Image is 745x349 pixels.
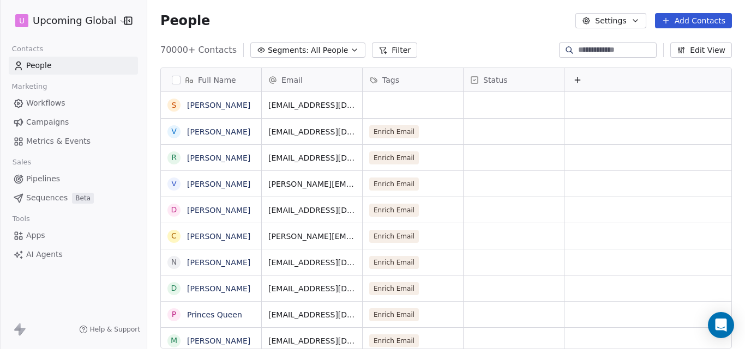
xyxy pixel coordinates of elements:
[9,57,138,75] a: People
[160,13,210,29] span: People
[171,126,177,137] div: V
[268,309,356,320] span: [EMAIL_ADDRESS][DOMAIN_NAME]
[171,230,177,242] div: C
[161,92,262,349] div: grid
[161,68,261,91] div: Full Name
[79,325,140,334] a: Help & Support
[13,11,116,30] button: UUpcoming Global
[187,258,250,267] a: [PERSON_NAME]
[187,310,242,319] a: Princes Queen
[369,308,419,321] span: Enrich Email
[172,100,177,111] div: S
[8,154,36,170] span: Sales
[7,78,52,95] span: Marketing
[8,211,34,227] span: Tools
[311,45,348,56] span: All People
[268,45,309,56] span: Segments:
[9,226,138,244] a: Apps
[171,152,177,163] div: R
[26,173,60,185] span: Pipelines
[268,152,356,163] span: [EMAIL_ADDRESS][DOMAIN_NAME]
[369,230,419,243] span: Enrich Email
[171,256,177,268] div: N
[187,154,250,162] a: [PERSON_NAME]
[268,205,356,216] span: [EMAIL_ADDRESS][DOMAIN_NAME]
[670,42,732,58] button: Edit View
[26,97,65,109] span: Workflows
[26,117,69,128] span: Campaigns
[382,75,399,85] span: Tags
[9,113,138,131] a: Campaigns
[9,170,138,188] a: Pipelines
[160,44,237,57] span: 70000+ Contacts
[90,325,140,334] span: Help & Support
[268,179,356,189] span: [PERSON_NAME][EMAIL_ADDRESS][DOMAIN_NAME]
[369,256,419,269] span: Enrich Email
[369,282,419,295] span: Enrich Email
[26,230,45,241] span: Apps
[9,246,138,264] a: AI Agents
[172,309,176,320] div: P
[33,14,116,28] span: Upcoming Global
[268,231,356,242] span: [PERSON_NAME][EMAIL_ADDRESS][DOMAIN_NAME]
[26,136,91,147] span: Metrics & Events
[708,312,734,338] div: Open Intercom Messenger
[187,206,250,215] a: [PERSON_NAME]
[9,132,138,150] a: Metrics & Events
[268,257,356,268] span: [EMAIL_ADDRESS][DOMAIN_NAME]
[268,283,356,294] span: [EMAIL_ADDRESS][DOMAIN_NAME]
[187,336,250,345] a: [PERSON_NAME]
[9,189,138,207] a: SequencesBeta
[369,125,419,138] span: Enrich Email
[198,75,236,85] span: Full Name
[187,284,250,293] a: [PERSON_NAME]
[464,68,564,91] div: Status
[187,101,250,109] a: [PERSON_NAME]
[26,249,63,260] span: AI Agents
[369,151,419,164] span: Enrich Email
[369,204,419,217] span: Enrich Email
[171,204,177,216] div: D
[372,42,417,58] button: Filter
[171,335,177,346] div: M
[187,127,250,136] a: [PERSON_NAME]
[262,92,732,349] div: grid
[281,75,303,85] span: Email
[655,13,732,28] button: Add Contacts
[268,335,356,346] span: [EMAIL_ADDRESS][DOMAIN_NAME]
[26,192,68,204] span: Sequences
[268,100,356,111] span: [EMAIL_ADDRESS][DOMAIN_NAME]
[262,68,362,91] div: Email
[363,68,463,91] div: Tags
[171,178,177,189] div: V
[369,177,419,191] span: Enrich Email
[72,193,94,204] span: Beta
[9,94,138,112] a: Workflows
[26,60,52,71] span: People
[171,283,177,294] div: D
[7,41,48,57] span: Contacts
[483,75,508,85] span: Status
[187,232,250,241] a: [PERSON_NAME]
[187,180,250,188] a: [PERSON_NAME]
[19,15,25,26] span: U
[369,334,419,347] span: Enrich Email
[575,13,646,28] button: Settings
[268,126,356,137] span: [EMAIL_ADDRESS][DOMAIN_NAME]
